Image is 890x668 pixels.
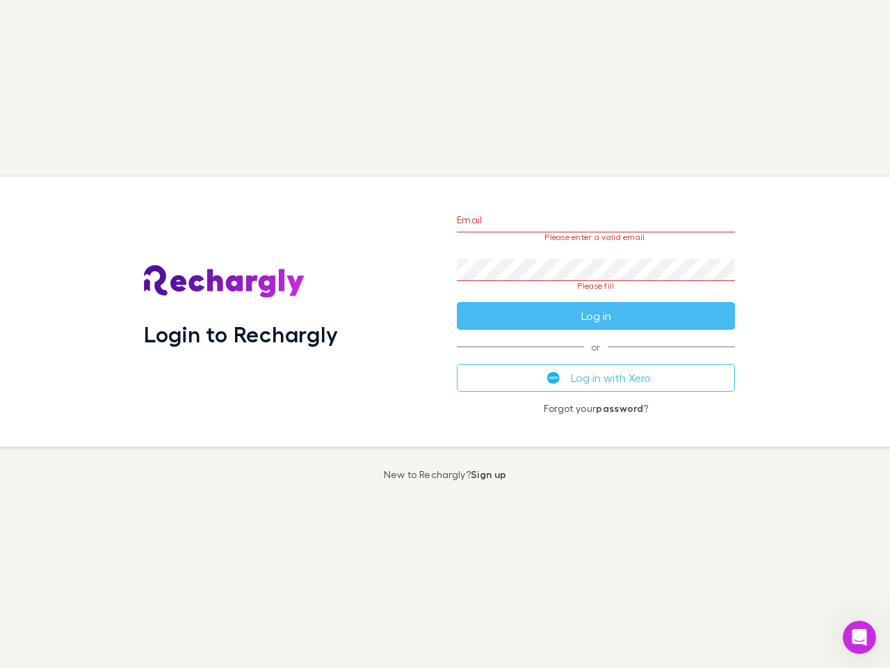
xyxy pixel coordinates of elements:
[457,364,735,392] button: Log in with Xero
[457,347,735,347] span: or
[384,469,507,480] p: New to Rechargly?
[596,402,643,414] a: password
[144,265,305,299] img: Rechargly's Logo
[457,281,735,291] p: Please fill
[457,302,735,330] button: Log in
[457,232,735,242] p: Please enter a valid email.
[471,468,506,480] a: Sign up
[457,403,735,414] p: Forgot your ?
[843,621,876,654] iframe: Intercom live chat
[144,321,338,347] h1: Login to Rechargly
[547,372,560,384] img: Xero's logo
